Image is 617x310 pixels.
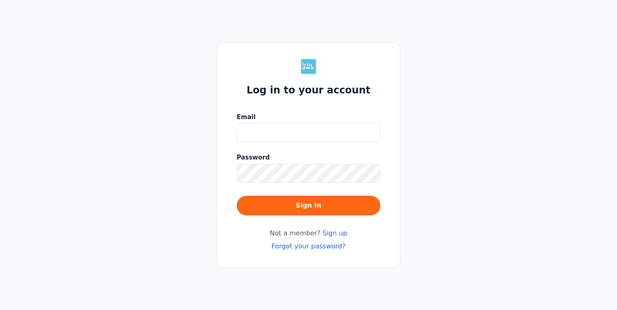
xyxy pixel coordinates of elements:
img: Less Awkward Hub [301,59,316,74]
a: Forgot your password? [271,242,346,250]
h1: Log in to your account [246,84,371,97]
span: Email [237,113,255,122]
span: Not a member? [270,228,347,238]
span: Password [237,153,270,162]
a: Sign up [322,229,347,237]
button: Sign In [237,196,380,215]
